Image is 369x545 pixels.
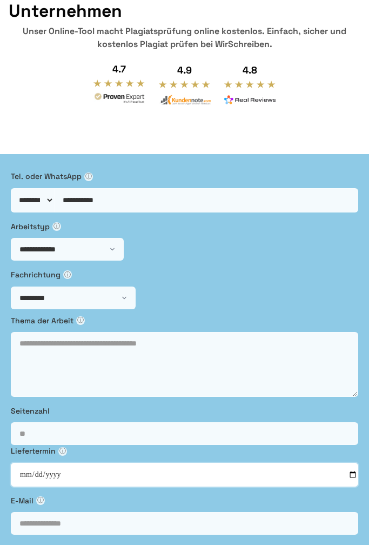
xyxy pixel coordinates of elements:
[93,92,145,106] img: provenexpert
[11,445,358,457] label: Liefertermin
[158,80,211,89] img: stars
[224,80,276,89] img: stars
[158,64,211,77] div: 4.9
[11,405,358,417] label: Seitenzahl
[76,316,85,325] span: ⓘ
[224,94,276,105] img: realreviews
[11,495,358,507] label: E-Mail
[63,270,72,279] span: ⓘ
[11,221,358,232] label: Arbeitstyp
[84,172,93,181] span: ⓘ
[36,496,45,505] span: ⓘ
[93,63,145,76] div: 4.7
[11,315,358,327] label: Thema der Arbeit
[9,25,360,51] div: Unser Online-Tool macht Plagiatsprüfung online kostenlos. Einfach, sicher und kostenlos Plagiat p...
[93,79,145,88] img: stars
[58,447,67,456] span: ⓘ
[52,222,61,231] span: ⓘ
[11,269,358,281] label: Fachrichtung
[159,94,211,105] img: kundennote
[224,64,276,77] div: 4.8
[11,170,358,182] label: Tel. oder WhatsApp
